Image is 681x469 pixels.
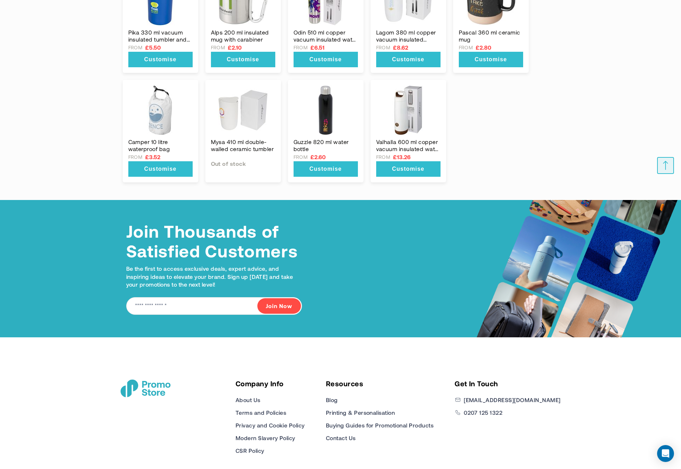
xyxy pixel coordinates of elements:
span: Customise [475,56,507,62]
div: Open Intercom Messenger [657,445,674,462]
a: Privacy and Cookie Policy [236,421,305,430]
span: Customise [309,56,342,62]
img: Email [455,397,461,403]
span: Out of stock [211,159,246,168]
a: Odin 510 ml copper vacuum insulated water bottle [294,29,358,43]
a: Guzzle 820 ml water bottle [294,138,358,152]
h5: Company Info [236,380,305,387]
span: FROM [294,43,308,52]
a: Printing & Personalisation [326,408,395,417]
a: am_brand_more_from_image [376,86,441,135]
a: store logo [121,380,171,397]
h5: Get In Touch [455,380,560,387]
span: Customise [144,166,176,172]
span: Customise [309,166,342,172]
button: Customise [128,52,193,67]
span: £2.10 [228,43,242,52]
button: Customise [294,161,358,177]
img: Phone [455,409,461,415]
a: Alps 200 ml insulated mug with carabiner [211,29,275,43]
a: 0207 125 1322 [464,408,502,417]
a: am_brand_more_from_image [211,86,275,135]
button: Join Now [257,298,301,314]
button: Customise [459,52,523,67]
span: £3.52 [145,152,160,161]
button: Customise [128,161,193,177]
span: £13.26 [393,152,411,161]
span: FROM [294,152,308,161]
span: Customise [392,56,424,62]
a: Modern Slavery Policy [236,434,295,442]
a: am_brand_more_from_image [294,86,358,135]
a: am_brand_more_from_image [128,86,193,135]
a: Buying Guides for Promotional Products [326,421,433,430]
button: Customise [211,52,275,67]
button: Customise [376,161,441,177]
h5: Resources [326,380,433,387]
a: [EMAIL_ADDRESS][DOMAIN_NAME] [464,396,560,404]
span: FROM [128,152,143,161]
a: Lagom 380 ml copper vacuum insulated tumbler [376,29,441,43]
span: FROM [211,43,225,52]
span: Customise [227,56,259,62]
a: Camper 10 litre waterproof bag [128,138,193,152]
a: CSR Policy [236,446,264,455]
button: Customise [376,52,441,67]
img: Promotional Merchandise [121,380,171,397]
span: Customise [144,56,176,62]
h4: Join Thousands of Satisfied Customers [126,221,302,261]
a: Valhalla 600 ml copper vacuum insulated water bottle [376,138,441,152]
a: About Us [236,396,261,404]
span: £2.80 [476,43,491,52]
span: Customise [392,166,424,172]
a: Pika 330 ml vacuum insulated tumbler and insulator [128,29,193,43]
span: £6.51 [310,43,325,52]
p: Be the first to access exclusive deals, expert advice, and inspiring ideas to elevate your brand.... [126,265,302,288]
span: FROM [459,43,473,52]
a: Pascal 360 ml ceramic mug [459,29,523,43]
span: £5.50 [145,43,161,52]
span: FROM [376,152,391,161]
span: £2.60 [310,152,326,161]
span: FROM [128,43,143,52]
a: Terms and Policies [236,408,287,417]
span: FROM [376,43,391,52]
a: Mysa 410 ml double-walled ceramic tumbler [211,138,275,152]
a: Contact Us [326,434,356,442]
span: £8.62 [393,43,408,52]
a: Blog [326,396,338,404]
button: Customise [294,52,358,67]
